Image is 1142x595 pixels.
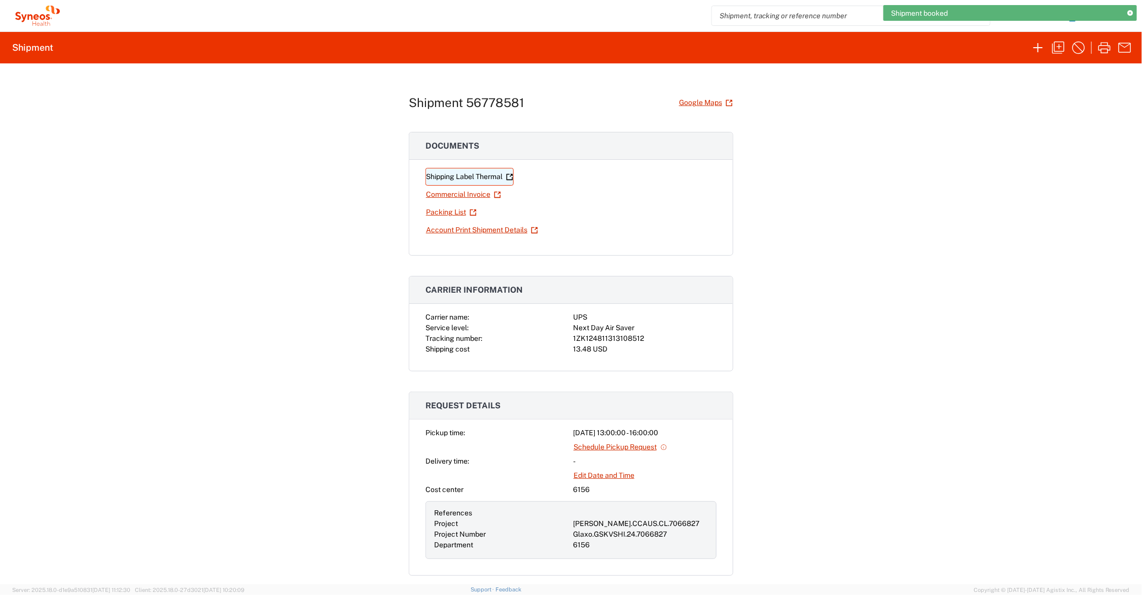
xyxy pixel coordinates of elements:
a: Commercial Invoice [425,186,502,203]
span: Copyright © [DATE]-[DATE] Agistix Inc., All Rights Reserved [974,585,1130,594]
div: [DATE] 13:00:00 - 16:00:00 [573,428,717,438]
span: Documents [425,141,479,151]
span: [DATE] 10:20:09 [203,587,244,593]
div: [PERSON_NAME].CCAUS.CL.7066827 [573,518,708,529]
span: Cost center [425,485,463,494]
input: Shipment, tracking or reference number [712,6,975,25]
span: Carrier information [425,285,523,295]
a: Support [471,586,496,592]
span: Carrier name: [425,313,469,321]
div: 6156 [573,484,717,495]
h2: Shipment [12,42,53,54]
a: Feedback [495,586,521,592]
span: Request details [425,401,501,410]
span: Service level: [425,324,469,332]
div: Department [434,540,569,550]
a: Schedule Pickup Request [573,438,668,456]
div: Next Day Air Saver [573,323,717,333]
span: Pickup time: [425,429,465,437]
div: Project [434,518,569,529]
span: Server: 2025.18.0-d1e9a510831 [12,587,130,593]
span: Shipping cost [425,345,470,353]
span: Delivery time: [425,457,469,465]
span: Tracking number: [425,334,482,342]
div: Project Number [434,529,569,540]
div: 13.48 USD [573,344,717,355]
a: Edit Date and Time [573,467,635,484]
a: Packing List [425,203,477,221]
h1: Shipment 56778581 [409,95,524,110]
div: 6156 [573,540,708,550]
span: References [434,509,472,517]
span: [DATE] 11:12:30 [92,587,130,593]
span: Client: 2025.18.0-27d3021 [135,587,244,593]
div: - [573,456,717,467]
a: Shipping Label Thermal [425,168,514,186]
div: UPS [573,312,717,323]
a: Google Maps [679,94,733,112]
span: Shipment booked [891,9,948,18]
div: Glaxo.GSKVSHI.24.7066827 [573,529,708,540]
a: Account Print Shipment Details [425,221,539,239]
div: 1ZK124811313108512 [573,333,717,344]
